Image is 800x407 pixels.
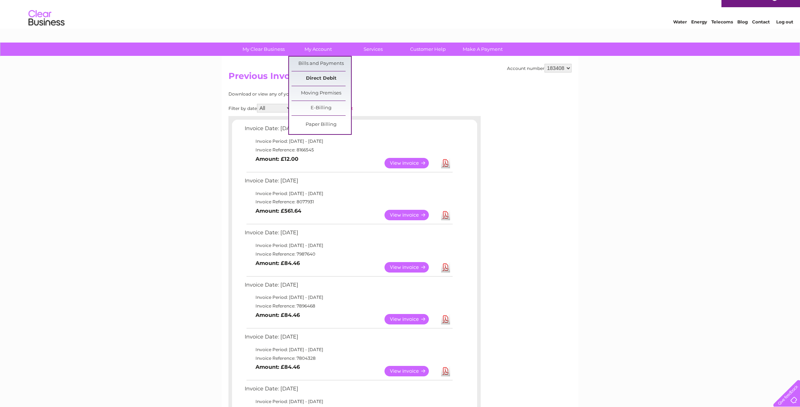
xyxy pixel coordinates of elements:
a: Download [441,366,450,376]
td: Invoice Period: [DATE] - [DATE] [243,189,454,198]
td: Invoice Date: [DATE] [243,332,454,345]
a: Blog [737,31,748,36]
td: Invoice Period: [DATE] - [DATE] [243,345,454,354]
a: Log out [776,31,793,36]
a: View [385,314,437,324]
a: My Clear Business [234,43,293,56]
a: 0333 014 3131 [664,4,714,13]
div: Account number [507,64,572,72]
div: Clear Business is a trading name of Verastar Limited (registered in [GEOGRAPHIC_DATA] No. 3667643... [230,4,571,35]
b: Amount: £84.46 [255,260,300,266]
a: Bills and Payments [292,57,351,71]
td: Invoice Period: [DATE] - [DATE] [243,293,454,302]
a: Download [441,210,450,220]
td: Invoice Date: [DATE] [243,228,454,241]
td: Invoice Reference: 7987640 [243,250,454,258]
b: Amount: £84.46 [255,312,300,318]
a: View [385,262,437,273]
td: Invoice Date: [DATE] [243,280,454,293]
a: Paper Billing [292,118,351,132]
td: Invoice Date: [DATE] [243,124,454,137]
a: Customer Help [398,43,458,56]
img: logo.png [28,19,65,41]
td: Invoice Date: [DATE] [243,176,454,189]
div: Filter by date [228,104,418,112]
b: Amount: £12.00 [255,156,298,162]
b: Amount: £561.64 [255,208,301,214]
a: Make A Payment [453,43,512,56]
a: Download [441,158,450,168]
td: Invoice Reference: 8077931 [243,198,454,206]
a: View [385,158,437,168]
a: Services [343,43,403,56]
a: View [385,210,437,220]
td: Invoice Period: [DATE] - [DATE] [243,397,454,406]
a: E-Billing [292,101,351,115]
a: Direct Debit [292,71,351,86]
a: Telecoms [711,31,733,36]
a: Download [441,314,450,324]
h2: Previous Invoices [228,71,572,85]
div: Download or view any of your previous invoices below. [228,92,418,97]
td: Invoice Reference: 7896468 [243,302,454,310]
a: My Account [289,43,348,56]
td: Invoice Period: [DATE] - [DATE] [243,241,454,250]
a: Moving Premises [292,86,351,101]
td: Invoice Date: [DATE] [243,384,454,397]
a: Energy [691,31,707,36]
td: Invoice Period: [DATE] - [DATE] [243,137,454,146]
b: Amount: £84.46 [255,364,300,370]
a: Water [673,31,687,36]
a: View [385,366,437,376]
td: Invoice Reference: 8166545 [243,146,454,154]
a: Download [441,262,450,273]
a: Contact [752,31,770,36]
td: Invoice Reference: 7804328 [243,354,454,363]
